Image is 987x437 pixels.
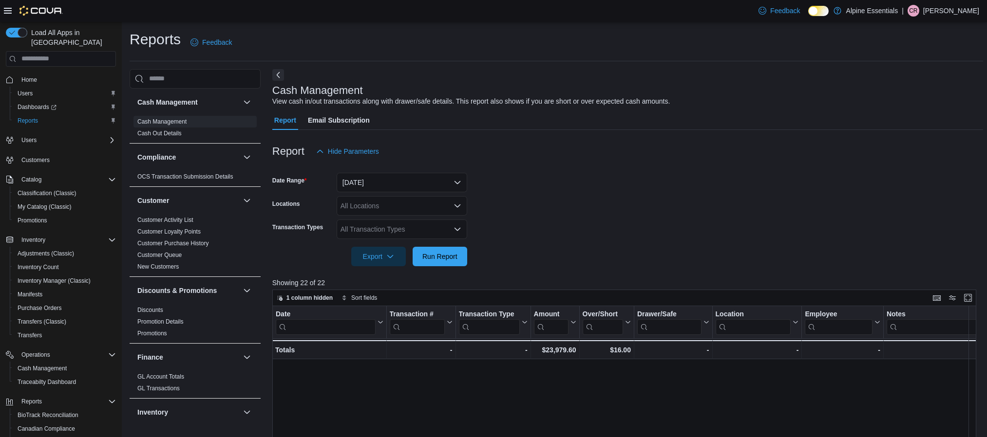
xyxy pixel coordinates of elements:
p: Showing 22 of 22 [272,278,984,288]
button: Catalog [2,173,120,186]
p: | [902,5,904,17]
span: GL Account Totals [137,373,184,381]
span: Classification (Classic) [14,187,116,199]
button: Enter fullscreen [962,292,974,304]
button: Reports [10,114,120,127]
button: Keyboard shortcuts [931,292,943,304]
span: My Catalog (Classic) [18,203,72,211]
div: Notes [887,310,985,334]
button: Compliance [137,152,239,162]
span: OCS Transaction Submission Details [137,173,233,181]
span: Load All Apps in [GEOGRAPHIC_DATA] [27,28,116,47]
span: Cash Management [14,363,116,374]
h1: Reports [130,30,181,49]
input: Dark Mode [808,6,829,16]
span: Customer Loyalty Points [137,228,201,236]
label: Locations [272,200,300,208]
button: Date [276,310,383,334]
div: Customer [130,214,261,276]
label: Transaction Types [272,223,323,231]
h3: Finance [137,352,163,362]
span: Canadian Compliance [14,423,116,435]
span: Traceabilty Dashboard [14,376,116,388]
span: Reports [18,396,116,407]
button: Operations [2,348,120,362]
div: Drawer/Safe [637,310,702,334]
button: Customer [137,196,239,205]
div: Totals [275,344,383,356]
button: Location [715,310,798,334]
span: Customer Queue [137,251,182,259]
a: New Customers [137,263,179,270]
div: Amount [533,310,568,319]
span: Feedback [202,37,232,47]
span: Hide Parameters [328,146,379,156]
span: Report [274,110,296,130]
button: [DATE] [337,173,467,192]
a: Customers [18,154,54,166]
span: Customers [18,154,116,166]
span: Reports [18,117,38,125]
h3: Report [272,146,304,157]
span: Inventory [21,236,45,244]
button: Manifests [10,288,120,301]
button: Inventory Manager (Classic) [10,274,120,288]
a: Cash Management [137,118,187,125]
span: Reports [21,398,42,405]
span: Feedback [770,6,800,16]
p: Alpine Essentials [846,5,898,17]
span: Home [18,73,116,86]
button: Reports [2,395,120,408]
h3: Cash Management [137,97,198,107]
a: Reports [14,115,42,127]
button: Reports [18,396,46,407]
a: Users [14,88,37,99]
a: Dashboards [14,101,60,113]
span: Cash Management [18,364,67,372]
h3: Cash Management [272,85,363,96]
span: Transfers (Classic) [14,316,116,328]
div: Transaction Type [458,310,519,319]
a: Feedback [755,1,804,20]
a: BioTrack Reconciliation [14,409,82,421]
a: Traceabilty Dashboard [14,376,80,388]
span: Discounts [137,306,163,314]
h3: Inventory [137,407,168,417]
span: Customers [21,156,50,164]
span: BioTrack Reconciliation [18,411,78,419]
span: Promotion Details [137,318,184,326]
button: Operations [18,349,54,361]
button: Inventory [18,234,49,246]
div: Transaction # URL [389,310,444,334]
button: Transaction Type [458,310,527,334]
img: Cova [19,6,63,16]
button: Promotions [10,214,120,227]
span: Operations [21,351,50,359]
span: Promotions [137,329,167,337]
a: Customer Loyalty Points [137,228,201,235]
button: Discounts & Promotions [241,285,253,296]
span: Transfers [18,331,42,339]
a: GL Account Totals [137,373,184,380]
label: Date Range [272,177,307,184]
a: GL Transactions [137,385,180,392]
p: [PERSON_NAME] [923,5,979,17]
button: Open list of options [454,225,461,233]
span: BioTrack Reconciliation [14,409,116,421]
span: Manifests [18,291,42,298]
button: Purchase Orders [10,301,120,315]
h3: Customer [137,196,169,205]
button: Transaction # [389,310,452,334]
span: My Catalog (Classic) [14,201,116,213]
a: Inventory Manager (Classic) [14,275,95,287]
span: Purchase Orders [18,304,62,312]
span: Classification (Classic) [18,189,76,197]
button: Drawer/Safe [637,310,709,334]
a: Inventory Count [14,261,63,273]
button: Users [10,87,120,100]
span: Manifests [14,289,116,300]
span: Users [18,90,33,97]
a: Promotions [137,330,167,337]
button: Cash Management [137,97,239,107]
button: Cash Management [241,96,253,108]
